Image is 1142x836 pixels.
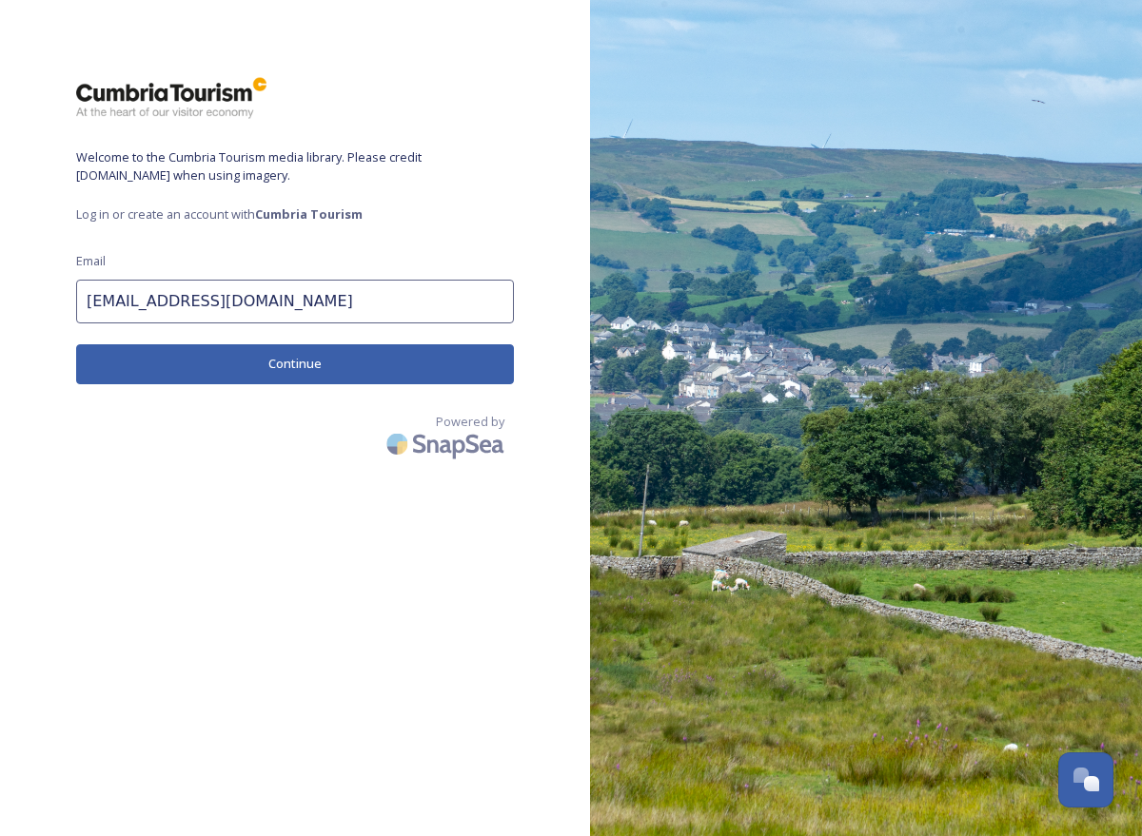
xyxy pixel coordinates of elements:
img: SnapSea Logo [381,421,514,466]
button: Continue [76,344,514,383]
span: Email [76,252,106,270]
input: john.doe@snapsea.io [76,280,514,323]
button: Open Chat [1058,752,1113,807]
span: Welcome to the Cumbria Tourism media library. Please credit [DOMAIN_NAME] when using imagery. [76,148,514,185]
span: Log in or create an account with [76,205,514,224]
strong: Cumbria Tourism [255,205,363,223]
span: Powered by [436,413,504,431]
img: ct_logo.png [76,76,266,120]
